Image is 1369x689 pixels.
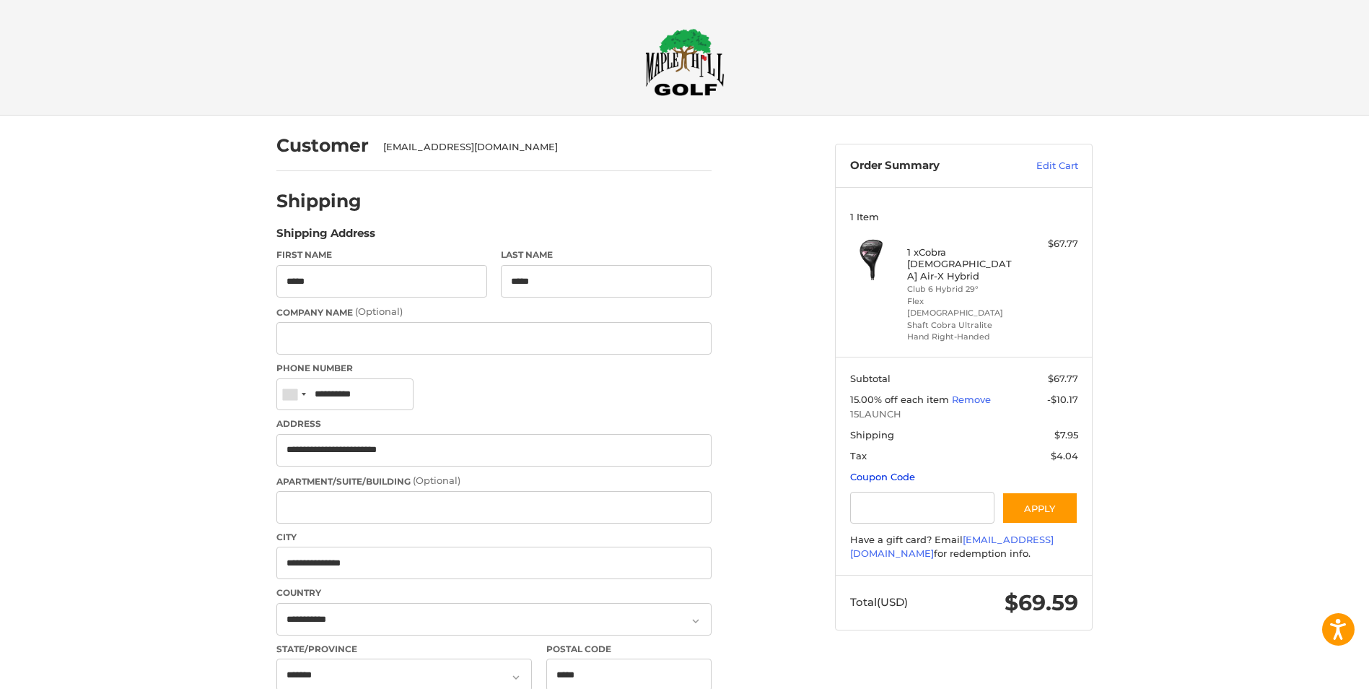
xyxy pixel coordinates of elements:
[1002,492,1078,524] button: Apply
[850,211,1078,222] h3: 1 Item
[1021,237,1078,251] div: $67.77
[850,394,952,405] span: 15.00% off each item
[276,225,375,248] legend: Shipping Address
[276,531,712,544] label: City
[546,643,712,656] label: Postal Code
[850,533,1078,561] div: Have a gift card? Email for redemption info.
[1054,429,1078,441] span: $7.95
[850,159,1005,173] h3: Order Summary
[850,407,1078,422] span: 15LAUNCH
[413,474,460,486] small: (Optional)
[850,492,995,524] input: Gift Certificate or Coupon Code
[907,295,1018,319] li: Flex [DEMOGRAPHIC_DATA]
[850,595,908,609] span: Total (USD)
[276,362,712,375] label: Phone Number
[850,429,894,441] span: Shipping
[645,28,725,96] img: Maple Hill Golf
[907,283,1018,295] li: Club 6 Hybrid 29°
[276,586,712,599] label: Country
[1051,450,1078,461] span: $4.04
[276,190,362,212] h2: Shipping
[355,305,403,317] small: (Optional)
[907,331,1018,343] li: Hand Right-Handed
[383,140,698,155] div: [EMAIL_ADDRESS][DOMAIN_NAME]
[952,394,991,405] a: Remove
[850,450,867,461] span: Tax
[276,305,712,319] label: Company Name
[850,373,891,384] span: Subtotal
[907,246,1018,282] h4: 1 x Cobra [DEMOGRAPHIC_DATA] Air-X Hybrid
[276,474,712,488] label: Apartment/Suite/Building
[907,319,1018,331] li: Shaft Cobra Ultralite
[1048,373,1078,384] span: $67.77
[276,417,712,430] label: Address
[1005,589,1078,616] span: $69.59
[501,248,712,261] label: Last Name
[276,134,369,157] h2: Customer
[276,248,487,261] label: First Name
[850,471,915,482] a: Coupon Code
[1047,394,1078,405] span: -$10.17
[276,643,532,656] label: State/Province
[1005,159,1078,173] a: Edit Cart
